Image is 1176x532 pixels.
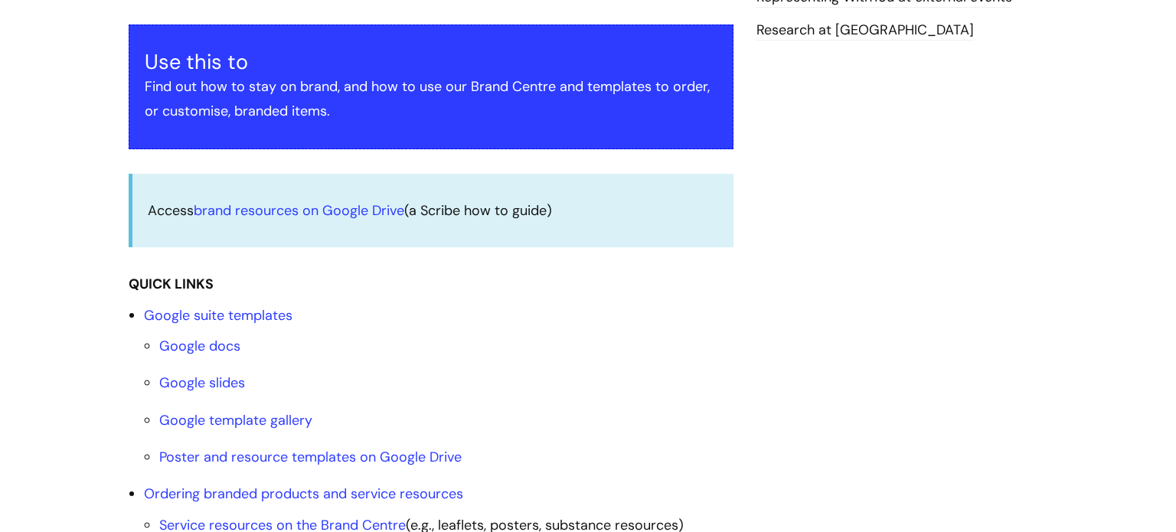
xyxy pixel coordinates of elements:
strong: QUICK LINKS [129,275,214,293]
a: Research at [GEOGRAPHIC_DATA] [756,21,974,41]
a: Google docs [159,337,240,355]
h3: Use this to [145,50,717,74]
a: Google slides [159,374,245,392]
a: brand resources on Google Drive [194,201,404,220]
p: Find out how to stay on brand, and how to use our Brand Centre and templates to order, or customi... [145,74,717,124]
a: Poster and resource templates on Google Drive [159,448,462,466]
p: Access (a Scribe how to guide) [148,198,718,223]
a: Ordering branded products and service resources [144,485,463,503]
a: Google suite templates [144,306,292,325]
a: Google template gallery [159,411,312,429]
